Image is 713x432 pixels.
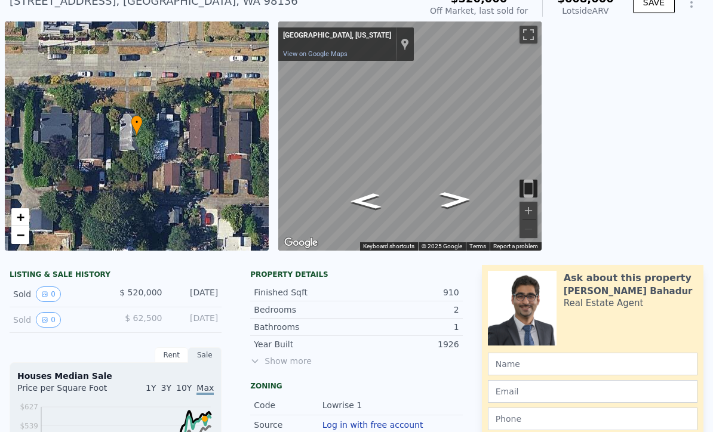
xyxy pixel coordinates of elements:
[356,304,459,316] div: 2
[356,286,459,298] div: 910
[171,312,218,328] div: [DATE]
[254,419,322,431] div: Source
[488,353,697,375] input: Name
[254,286,356,298] div: Finished Sqft
[520,180,537,198] button: Toggle motion tracking
[322,399,364,411] div: Lowrise 1
[196,383,214,395] span: Max
[493,243,538,249] a: Report a problem
[17,227,24,242] span: −
[254,399,322,411] div: Code
[520,26,537,44] button: Toggle fullscreen view
[564,297,644,309] div: Real Estate Agent
[254,338,356,350] div: Year Built
[131,115,143,136] div: •
[469,243,486,249] a: Terms (opens in new tab)
[254,304,356,316] div: Bedrooms
[36,312,61,328] button: View historical data
[176,383,192,393] span: 10Y
[520,220,537,238] button: Zoom out
[188,347,222,363] div: Sale
[20,422,38,430] tspan: $539
[250,270,462,279] div: Property details
[171,286,218,302] div: [DATE]
[36,286,61,302] button: View historical data
[322,420,423,430] button: Log in with free account
[278,21,542,251] div: Map
[119,288,162,297] span: $ 520,000
[356,338,459,350] div: 1926
[250,355,462,367] span: Show more
[564,285,693,297] div: [PERSON_NAME] Bahadur
[488,380,697,403] input: Email
[336,189,394,213] path: Go West
[564,271,692,285] div: Ask about this property
[10,270,222,282] div: LISTING & SALE HISTORY
[356,321,459,333] div: 1
[250,381,462,391] div: Zoning
[17,209,24,224] span: +
[278,21,542,251] div: Street View
[283,50,348,58] a: View on Google Maps
[281,235,321,251] a: Open this area in Google Maps (opens a new window)
[557,5,614,17] div: Lotside ARV
[161,383,171,393] span: 3Y
[363,242,414,251] button: Keyboard shortcuts
[11,208,29,226] a: Zoom in
[20,403,38,411] tspan: $627
[254,321,356,333] div: Bathrooms
[283,31,391,41] div: [GEOGRAPHIC_DATA], [US_STATE]
[426,188,484,212] path: Go East
[146,383,156,393] span: 1Y
[520,202,537,220] button: Zoom in
[13,312,106,328] div: Sold
[155,347,188,363] div: Rent
[13,286,106,302] div: Sold
[125,313,162,323] span: $ 62,500
[401,38,409,51] a: Show location on map
[488,408,697,430] input: Phone
[11,226,29,244] a: Zoom out
[281,235,321,251] img: Google
[17,382,116,401] div: Price per Square Foot
[422,243,462,249] span: © 2025 Google
[131,117,143,128] span: •
[17,370,214,382] div: Houses Median Sale
[430,5,528,17] div: Off Market, last sold for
